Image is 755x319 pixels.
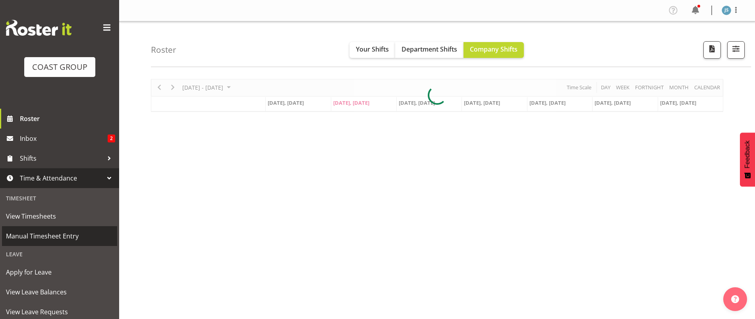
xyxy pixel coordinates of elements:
a: Manual Timesheet Entry [2,226,117,246]
button: Filter Shifts [727,41,745,59]
span: Your Shifts [356,45,389,54]
span: View Leave Requests [6,306,113,318]
span: Inbox [20,133,108,144]
a: View Timesheets [2,206,117,226]
img: julia-sandiforth1129.jpg [722,6,731,15]
a: Apply for Leave [2,262,117,282]
div: Leave [2,246,117,262]
img: help-xxl-2.png [731,295,739,303]
span: Roster [20,113,115,125]
a: View Leave Balances [2,282,117,302]
button: Department Shifts [395,42,463,58]
span: View Leave Balances [6,286,113,298]
img: Rosterit website logo [6,20,71,36]
span: Feedback [744,140,751,168]
span: Department Shifts [402,45,457,54]
span: Company Shifts [470,45,517,54]
button: Feedback - Show survey [740,133,755,186]
div: Timesheet [2,190,117,206]
span: Shifts [20,152,103,164]
h4: Roster [151,45,176,54]
button: Company Shifts [463,42,524,58]
button: Download a PDF of the roster according to the set date range. [703,41,721,59]
span: 2 [108,135,115,142]
span: Manual Timesheet Entry [6,230,113,242]
div: COAST GROUP [32,61,87,73]
span: View Timesheets [6,210,113,222]
span: Time & Attendance [20,172,103,184]
button: Your Shifts [350,42,395,58]
span: Apply for Leave [6,266,113,278]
